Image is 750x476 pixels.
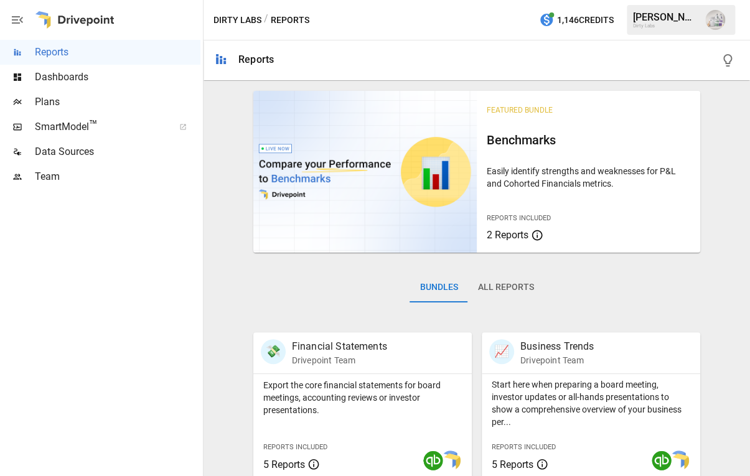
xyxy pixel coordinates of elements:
[441,450,461,470] img: smart model
[520,339,594,354] p: Business Trends
[263,443,327,451] span: Reports Included
[633,11,698,23] div: [PERSON_NAME]
[698,2,733,37] button: Emmanuelle Johnson
[35,70,200,85] span: Dashboards
[263,459,305,470] span: 5 Reports
[489,339,514,364] div: 📈
[89,118,98,133] span: ™
[35,169,200,184] span: Team
[705,10,725,30] img: Emmanuelle Johnson
[492,443,556,451] span: Reports Included
[487,214,551,222] span: Reports Included
[669,450,689,470] img: smart model
[292,339,387,354] p: Financial Statements
[534,9,619,32] button: 1,146Credits
[410,273,467,302] button: Bundles
[652,450,672,470] img: quickbooks
[423,450,443,470] img: quickbooks
[520,354,594,366] p: Drivepoint Team
[492,378,690,428] p: Start here when preparing a board meeting, investor updates or all-hands presentations to show a ...
[238,54,274,65] div: Reports
[557,12,614,28] span: 1,146 Credits
[487,229,528,241] span: 2 Reports
[35,95,200,110] span: Plans
[263,379,462,416] p: Export the core financial statements for board meetings, accounting reviews or investor presentat...
[35,119,166,134] span: SmartModel
[261,339,286,364] div: 💸
[633,23,698,29] div: Dirty Labs
[487,106,553,114] span: Featured Bundle
[467,273,543,302] button: All Reports
[487,130,690,150] h6: Benchmarks
[487,165,690,190] p: Easily identify strengths and weaknesses for P&L and Cohorted Financials metrics.
[35,45,200,60] span: Reports
[253,91,477,253] img: video thumbnail
[35,144,200,159] span: Data Sources
[213,12,261,28] button: Dirty Labs
[264,12,268,28] div: /
[292,354,387,366] p: Drivepoint Team
[492,459,533,470] span: 5 Reports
